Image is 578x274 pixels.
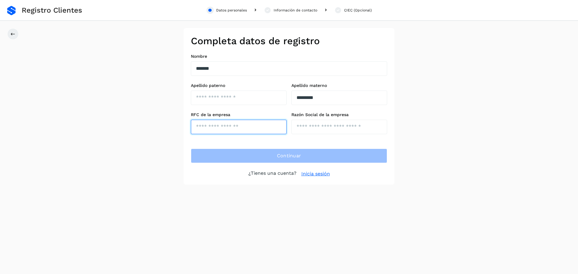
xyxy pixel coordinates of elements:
[301,170,330,177] a: Inicia sesión
[22,6,82,15] span: Registro Clientes
[216,8,247,13] div: Datos personales
[291,83,387,88] label: Apellido materno
[291,112,387,117] label: Razón Social de la empresa
[191,149,387,163] button: Continuar
[277,152,301,159] span: Continuar
[274,8,317,13] div: Información de contacto
[191,83,287,88] label: Apellido paterno
[191,35,387,47] h2: Completa datos de registro
[191,54,387,59] label: Nombre
[191,112,287,117] label: RFC de la empresa
[344,8,372,13] div: CIEC (Opcional)
[248,170,297,177] p: ¿Tienes una cuenta?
